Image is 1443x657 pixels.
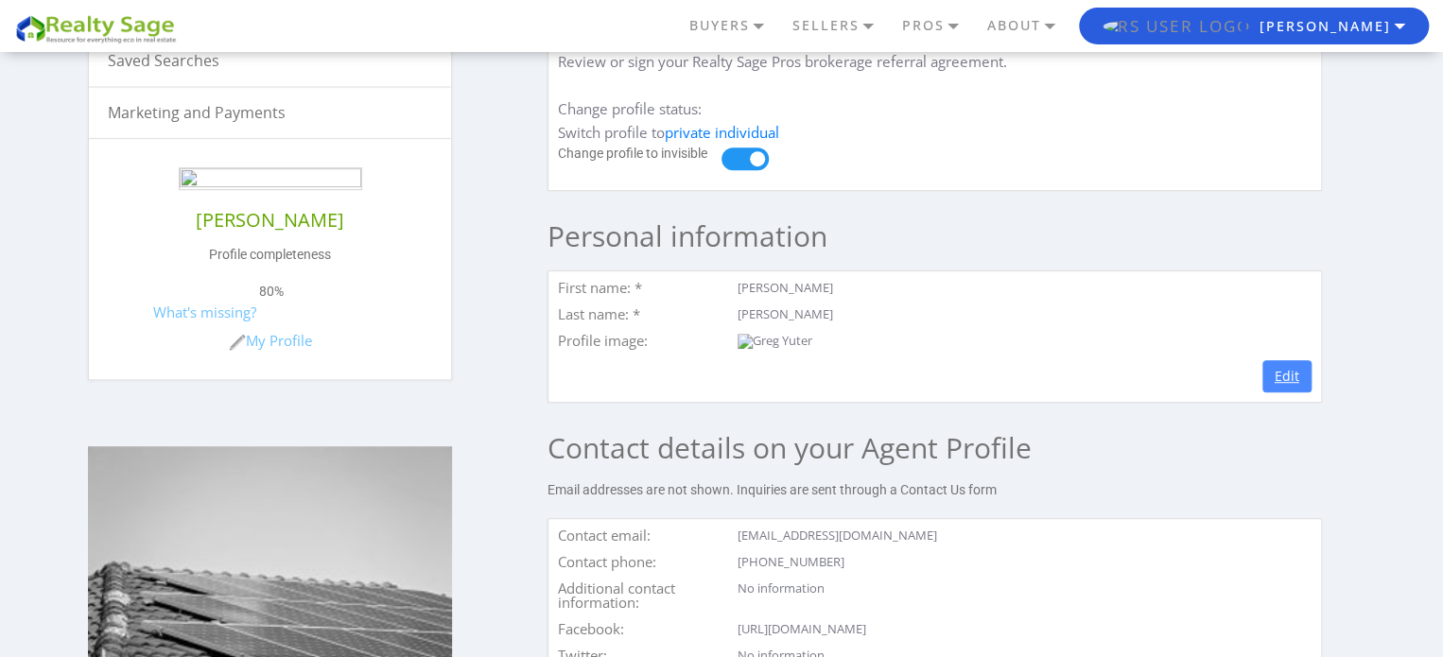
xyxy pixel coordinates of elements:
button: RS user logo [PERSON_NAME] [1079,8,1430,45]
a: Marketing and Payments [89,88,451,138]
div: Profile image: [558,334,728,353]
div: [URL][DOMAIN_NAME] [733,622,1312,637]
h2: Personal information [548,210,1322,263]
a: ABOUT [982,9,1079,42]
p: Email addresses are not shown. Inquiries are sent through a Contact Us form [548,481,1322,500]
a: PROS [897,9,982,42]
a: What's missing? [153,303,256,321]
div: First name: * [558,281,728,300]
p: Profile completeness [117,246,423,265]
div: Additional contact information: [558,581,728,614]
div: [EMAIL_ADDRESS][DOMAIN_NAME] [733,528,1312,544]
img: REALTY SAGE [14,12,184,45]
a: SELLERS [788,9,897,42]
div: [PHONE_NUMBER] [733,555,1312,570]
a: My Profile [229,331,312,350]
img: Greg Yuter [738,334,812,349]
div: Contact phone: [558,555,728,574]
div: [PERSON_NAME] [733,307,1312,322]
a: Edit [1262,360,1312,392]
span: 80% [259,283,284,302]
div: Last name: * [558,307,728,326]
a: Saved Searches [89,36,451,86]
div: No information [733,581,1312,596]
a: private individual [665,123,779,142]
h2: Contact details on your Agent Profile [548,422,1322,475]
div: Contact email: [558,528,728,547]
p: Change profile to invisible [558,145,721,164]
img: RS user logo [1103,18,1251,36]
h6: [PERSON_NAME] [117,209,423,232]
div: [PERSON_NAME] [733,281,1312,296]
a: BUYERS [685,9,788,42]
div: Facebook: [558,622,728,641]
